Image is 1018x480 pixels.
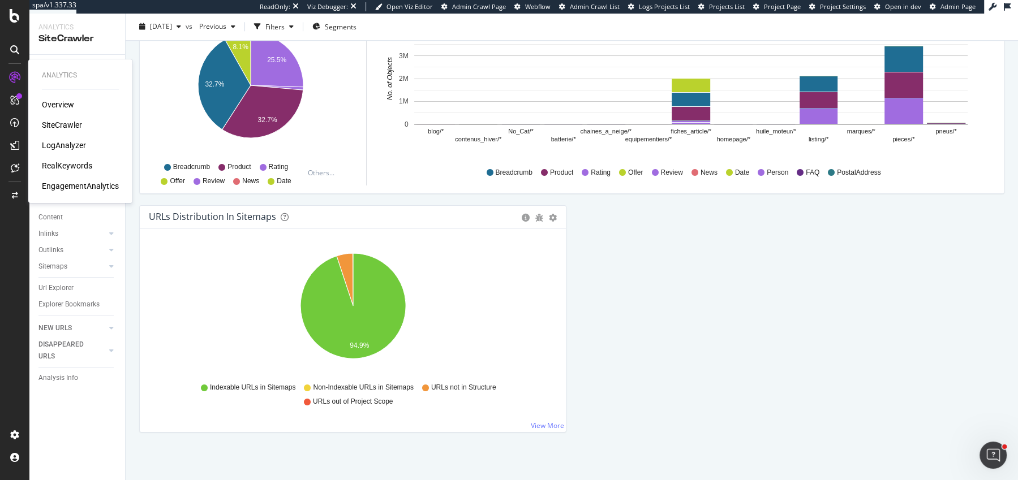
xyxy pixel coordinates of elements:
[38,23,116,32] div: Analytics
[38,244,106,256] a: Outlinks
[38,211,63,223] div: Content
[940,2,976,11] span: Admin Page
[671,128,711,135] text: fiches_article/*
[701,168,718,178] span: News
[559,2,620,11] a: Admin Crawl List
[38,299,100,310] div: Explorer Bookmarks
[265,22,285,32] div: Filters
[38,372,78,384] div: Analysis Info
[980,442,1007,469] iframe: Intercom live chat
[874,2,921,11] a: Open in dev
[42,180,119,192] a: EngagementAnalytics
[38,282,74,294] div: Url Explorer
[308,18,361,36] button: Segments
[203,176,225,186] span: Review
[531,421,564,430] a: View More
[549,214,557,222] div: gear
[38,228,106,240] a: Inlinks
[625,136,672,142] text: equipementiers/*
[660,168,682,178] span: Review
[716,136,750,142] text: homepage/*
[892,136,915,142] text: pieces/*
[767,168,788,178] span: Person
[639,2,690,11] span: Logs Projects List
[233,43,248,51] text: 8.1%
[806,168,819,178] span: FAQ
[628,2,690,11] a: Logs Projects List
[313,383,413,392] span: Non-Indexable URLs in Sitemaps
[38,228,58,240] div: Inlinks
[38,261,67,273] div: Sitemaps
[38,282,117,294] a: Url Explorer
[42,119,82,131] a: SiteCrawler
[535,214,543,222] div: bug
[885,2,921,11] span: Open in dev
[38,322,72,334] div: NEW URLS
[399,97,409,105] text: 1M
[325,22,356,32] span: Segments
[386,57,394,100] text: No. of Objects
[399,75,409,83] text: 2M
[195,18,240,36] button: Previous
[580,128,632,135] text: chaines_a_neige/*
[269,162,289,172] span: Rating
[250,18,298,36] button: Filters
[38,32,116,45] div: SiteCrawler
[550,168,573,178] span: Product
[38,339,106,362] a: DISAPPEARED URLS
[809,136,829,142] text: listing/*
[38,322,106,334] a: NEW URLS
[267,56,286,64] text: 25.5%
[38,244,63,256] div: Outlinks
[242,176,259,186] span: News
[764,2,801,11] span: Project Page
[195,22,226,32] span: Previous
[38,211,117,223] a: Content
[150,22,172,32] span: 2025 Sep. 8th
[756,128,797,135] text: huile_moteur/*
[591,168,611,178] span: Rating
[186,22,195,32] span: vs
[277,176,291,186] span: Date
[709,2,745,11] span: Projects List
[152,26,350,157] svg: A chart.
[205,80,224,88] text: 32.7%
[173,162,210,172] span: Breadcrumb
[551,136,577,142] text: batterie/*
[38,372,117,384] a: Analysis Info
[809,2,866,11] a: Project Settings
[227,162,251,172] span: Product
[431,383,496,392] span: URLs not in Structure
[149,247,557,378] svg: A chart.
[698,2,745,11] a: Projects List
[313,397,393,407] span: URLs out of Project Scope
[42,71,119,80] div: Analytics
[350,341,369,349] text: 94.9%
[380,26,995,157] svg: A chart.
[38,261,106,273] a: Sitemaps
[570,2,620,11] span: Admin Crawl List
[525,2,551,11] span: Webflow
[42,99,74,110] a: Overview
[820,2,866,11] span: Project Settings
[753,2,801,11] a: Project Page
[452,2,506,11] span: Admin Crawl Page
[42,160,92,171] div: RealKeywords
[38,299,117,310] a: Explorer Bookmarks
[455,136,502,142] text: contenus_hiver/*
[428,128,444,135] text: blog/*
[930,2,976,11] a: Admin Page
[42,140,86,151] a: LogAnalyzer
[170,176,184,186] span: Offer
[260,2,290,11] div: ReadOnly:
[308,168,340,178] div: Others...
[386,2,433,11] span: Open Viz Editor
[307,2,348,11] div: Viz Debugger:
